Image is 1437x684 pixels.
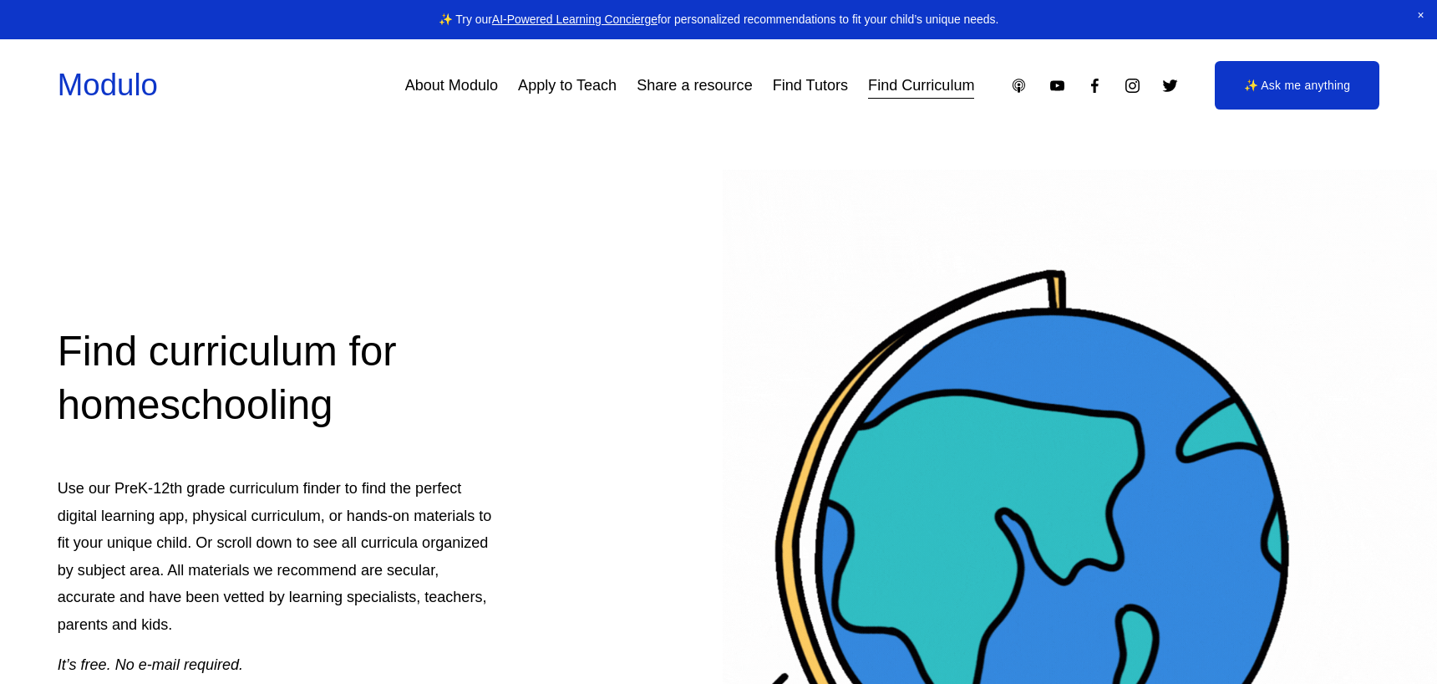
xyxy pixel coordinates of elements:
a: Find Curriculum [868,70,974,100]
a: ✨ Ask me anything [1215,61,1379,110]
a: AI-Powered Learning Concierge [492,13,658,26]
em: It’s free. No e-mail required. [58,656,243,673]
h2: Find curriculum for homeschooling [58,324,492,431]
a: Twitter [1161,77,1179,94]
a: About Modulo [405,70,498,100]
p: Use our PreK-12th grade curriculum finder to find the perfect digital learning app, physical curr... [58,475,492,638]
a: Instagram [1124,77,1141,94]
a: YouTube [1049,77,1066,94]
a: Share a resource [637,70,752,100]
a: Apply to Teach [518,70,617,100]
a: Find Tutors [773,70,848,100]
a: Apple Podcasts [1010,77,1028,94]
a: Facebook [1086,77,1104,94]
a: Modulo [58,68,158,102]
